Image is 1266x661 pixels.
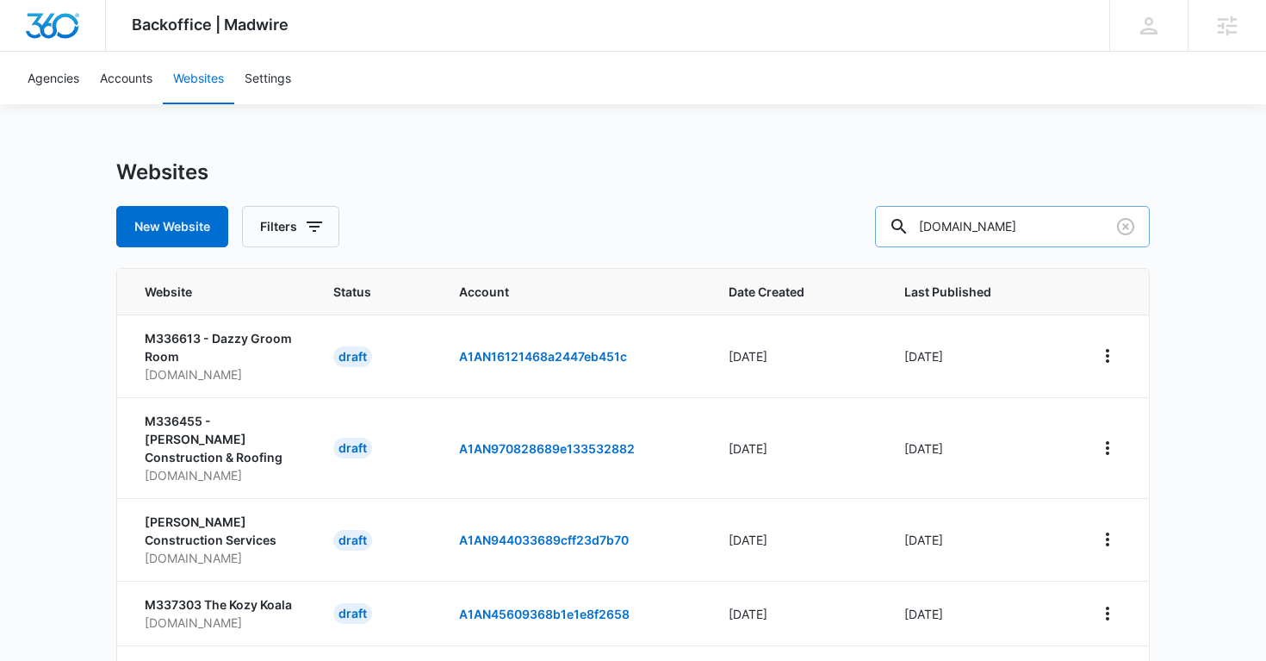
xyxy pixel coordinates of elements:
td: [DATE] [708,397,884,498]
button: New Website [116,206,228,247]
button: View More [1094,526,1121,553]
button: View More [1094,600,1121,627]
span: Date Created [729,283,838,301]
h1: Websites [116,159,208,185]
p: [DOMAIN_NAME] [145,549,292,567]
p: [DOMAIN_NAME] [145,614,292,632]
p: [PERSON_NAME] Construction Services [145,513,292,549]
button: Clear [1112,213,1139,240]
td: [DATE] [708,498,884,581]
button: View More [1094,434,1121,462]
a: A1AN45609368b1e1e8f2658 [459,607,630,621]
button: Filters [242,206,339,247]
a: Websites [163,52,234,104]
input: Search [875,206,1150,247]
p: M336613 - Dazzy Groom Room [145,329,292,365]
div: draft [333,438,372,458]
button: View More [1094,342,1121,370]
p: M336455 - [PERSON_NAME] Construction & Roofing [145,412,292,466]
a: Settings [234,52,301,104]
a: A1AN970828689e133532882 [459,441,635,456]
td: [DATE] [884,397,1073,498]
a: Agencies [17,52,90,104]
td: [DATE] [884,498,1073,581]
td: [DATE] [708,315,884,397]
td: [DATE] [884,581,1073,645]
span: Account [459,283,687,301]
td: [DATE] [884,315,1073,397]
a: A1AN944033689cff23d7b70 [459,533,629,547]
span: Backoffice | Madwire [132,16,289,34]
p: [DOMAIN_NAME] [145,365,292,384]
div: draft [333,603,372,624]
span: Status [333,283,418,301]
p: M337303 The Kozy Koala [145,596,292,614]
p: [DOMAIN_NAME] [145,466,292,484]
div: draft [333,346,372,367]
a: Accounts [90,52,163,104]
div: draft [333,530,372,551]
span: Last Published [904,283,1027,301]
a: A1AN16121468a2447eb451c [459,349,627,364]
td: [DATE] [708,581,884,645]
span: Website [145,283,267,301]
